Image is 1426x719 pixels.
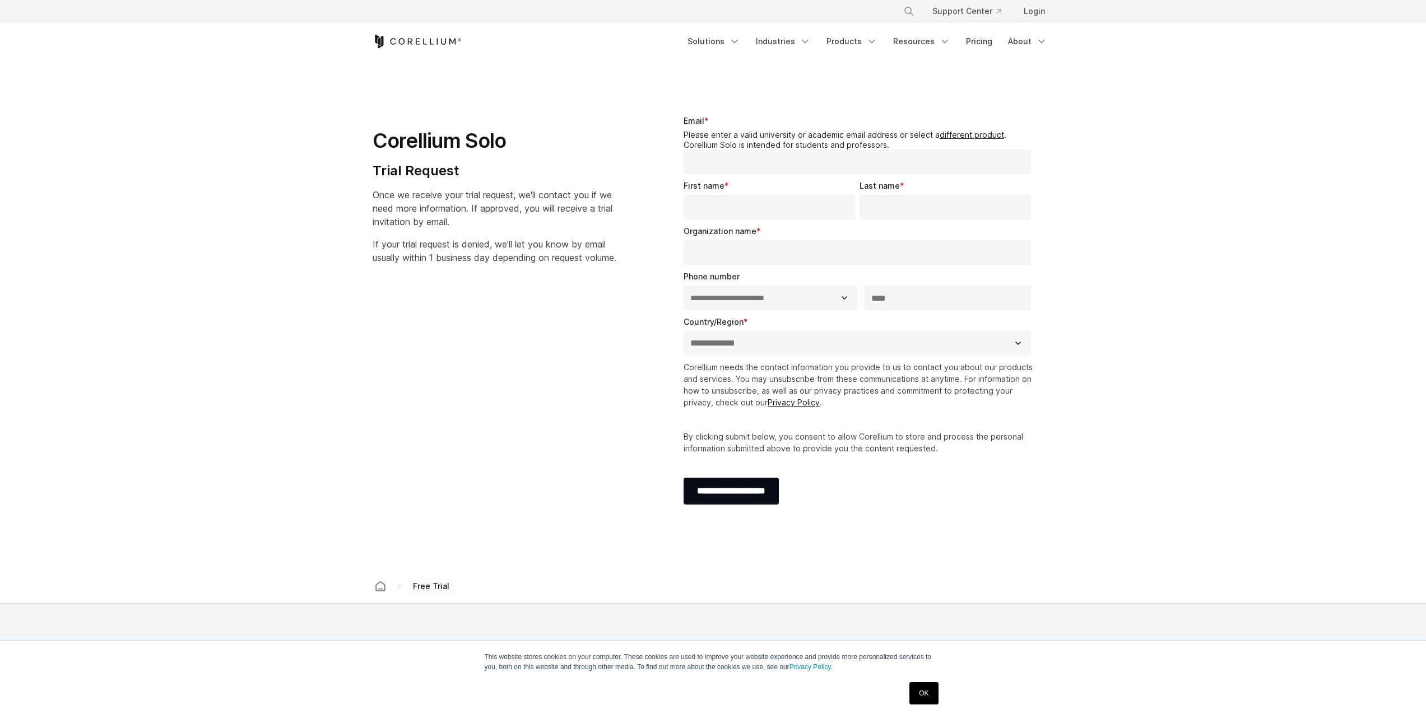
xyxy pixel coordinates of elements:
[684,116,704,125] span: Email
[684,361,1036,408] p: Corellium needs the contact information you provide to us to contact you about our products and s...
[909,682,938,704] a: OK
[681,31,747,52] a: Solutions
[408,578,454,594] span: Free Trial
[749,31,817,52] a: Industries
[789,663,833,671] a: Privacy Policy.
[940,130,1004,139] a: different product
[373,239,616,263] span: If your trial request is denied, we'll let you know by email usually within 1 business day depend...
[820,31,884,52] a: Products
[886,31,957,52] a: Resources
[1001,31,1054,52] a: About
[485,652,942,672] p: This website stores cookies on your computer. These cookies are used to improve your website expe...
[684,431,1036,454] p: By clicking submit below, you consent to allow Corellium to store and process the personal inform...
[890,1,1054,21] div: Navigation Menu
[684,226,756,236] span: Organization name
[373,128,616,153] h1: Corellium Solo
[684,130,1036,150] legend: Please enter a valid university or academic email address or select a . Corellium Solo is intende...
[373,162,616,179] h4: Trial Request
[373,189,612,227] span: Once we receive your trial request, we'll contact you if we need more information. If approved, y...
[684,272,740,281] span: Phone number
[768,398,820,407] a: Privacy Policy
[860,181,900,190] span: Last name
[684,317,744,326] span: Country/Region
[1015,1,1054,21] a: Login
[373,35,462,48] a: Corellium Home
[370,578,391,594] a: Corellium home
[923,1,1010,21] a: Support Center
[681,31,1054,52] div: Navigation Menu
[684,181,724,190] span: First name
[959,31,999,52] a: Pricing
[899,1,919,21] button: Search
